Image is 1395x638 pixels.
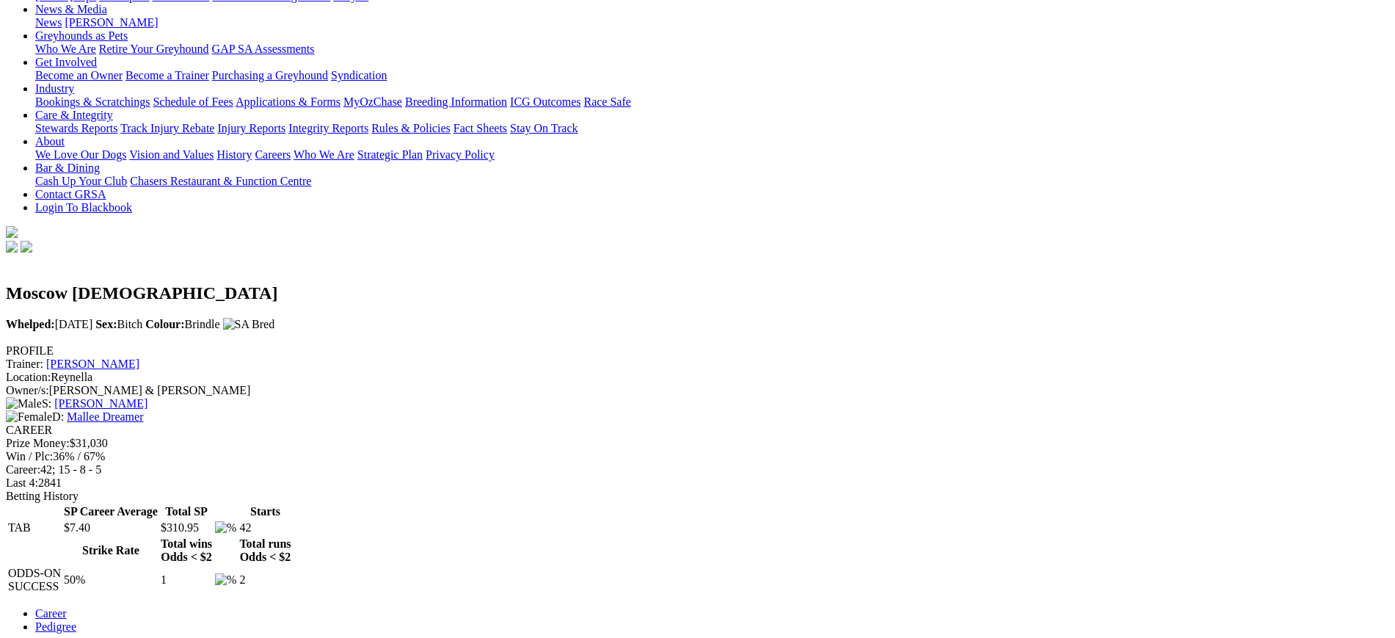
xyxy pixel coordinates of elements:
img: facebook.svg [6,241,18,253]
a: ICG Outcomes [510,95,580,108]
td: $310.95 [160,521,213,535]
div: About [35,148,1389,162]
td: 1 [160,566,213,594]
a: Bar & Dining [35,162,100,174]
th: SP Career Average [63,504,159,519]
a: Applications & Forms [236,95,340,108]
a: Vision and Values [129,148,214,161]
a: Schedule of Fees [153,95,233,108]
b: Colour: [145,318,184,330]
img: % [215,573,236,587]
a: Privacy Policy [426,148,495,161]
a: Chasers Restaurant & Function Centre [130,175,311,187]
a: Careers [255,148,291,161]
a: Greyhounds as Pets [35,29,128,42]
div: Reynella [6,371,1389,384]
th: Strike Rate [63,537,159,565]
div: Betting History [6,490,1389,503]
a: Contact GRSA [35,188,106,200]
div: 36% / 67% [6,450,1389,463]
a: History [216,148,252,161]
a: Stewards Reports [35,122,117,134]
a: Strategic Plan [357,148,423,161]
a: News & Media [35,3,107,15]
a: Cash Up Your Club [35,175,127,187]
b: Sex: [95,318,117,330]
a: Who We Are [294,148,354,161]
img: Female [6,410,52,424]
td: TAB [7,521,62,535]
span: Bitch [95,318,142,330]
div: News & Media [35,16,1389,29]
span: D: [6,410,64,423]
h2: Moscow [DEMOGRAPHIC_DATA] [6,283,1389,303]
a: Integrity Reports [288,122,368,134]
span: Trainer: [6,358,43,370]
td: $7.40 [63,521,159,535]
td: 42 [238,521,291,535]
a: Injury Reports [217,122,285,134]
span: [DATE] [6,318,92,330]
span: S: [6,397,51,410]
th: Total wins Odds < $2 [160,537,213,565]
a: GAP SA Assessments [212,43,315,55]
a: Get Involved [35,56,97,68]
div: $31,030 [6,437,1389,450]
img: twitter.svg [21,241,32,253]
a: Become a Trainer [125,69,209,81]
div: Care & Integrity [35,122,1389,135]
th: Starts [238,504,291,519]
div: PROFILE [6,344,1389,358]
a: Career [35,607,67,620]
a: Industry [35,82,74,95]
a: MyOzChase [343,95,402,108]
img: % [215,521,236,534]
span: Last 4: [6,476,38,489]
div: Bar & Dining [35,175,1389,188]
a: We Love Our Dogs [35,148,126,161]
span: Career: [6,463,40,476]
a: Race Safe [583,95,630,108]
a: Breeding Information [405,95,507,108]
a: About [35,135,65,148]
span: Brindle [145,318,219,330]
span: Win / Plc: [6,450,53,463]
div: 2841 [6,476,1389,490]
th: Total runs Odds < $2 [238,537,291,565]
td: ODDS-ON SUCCESS [7,566,62,594]
a: Become an Owner [35,69,123,81]
a: Rules & Policies [371,122,451,134]
div: Greyhounds as Pets [35,43,1389,56]
span: Location: [6,371,51,383]
div: CAREER [6,424,1389,437]
a: Care & Integrity [35,109,113,121]
a: Login To Blackbook [35,201,132,214]
img: SA Bred [223,318,275,331]
a: Stay On Track [510,122,578,134]
div: 42; 15 - 8 - 5 [6,463,1389,476]
a: Retire Your Greyhound [99,43,209,55]
img: Male [6,397,42,410]
a: Track Injury Rebate [120,122,214,134]
div: [PERSON_NAME] & [PERSON_NAME] [6,384,1389,397]
a: Who We Are [35,43,96,55]
a: [PERSON_NAME] [46,358,139,370]
td: 2 [238,566,291,594]
a: Pedigree [35,620,76,633]
a: Fact Sheets [454,122,507,134]
b: Whelped: [6,318,55,330]
div: Industry [35,95,1389,109]
a: Bookings & Scratchings [35,95,150,108]
a: Syndication [331,69,387,81]
a: [PERSON_NAME] [54,397,147,410]
img: logo-grsa-white.png [6,226,18,238]
a: Mallee Dreamer [67,410,143,423]
span: Prize Money: [6,437,70,449]
td: 50% [63,566,159,594]
a: Purchasing a Greyhound [212,69,328,81]
a: [PERSON_NAME] [65,16,158,29]
a: News [35,16,62,29]
div: Get Involved [35,69,1389,82]
span: Owner/s: [6,384,49,396]
th: Total SP [160,504,213,519]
